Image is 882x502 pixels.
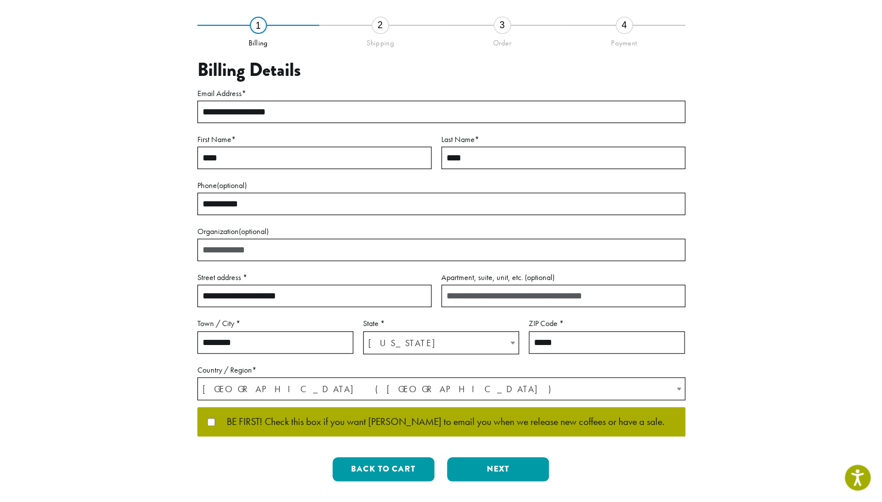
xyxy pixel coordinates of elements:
[197,316,353,331] label: Town / City
[197,59,685,81] h3: Billing Details
[198,378,685,400] span: United States (US)
[372,17,389,34] div: 2
[197,224,685,239] label: Organization
[207,418,215,426] input: BE FIRST! Check this box if you want [PERSON_NAME] to email you when we release new coffees or ha...
[529,316,685,331] label: ZIP Code
[239,226,269,236] span: (optional)
[197,270,432,285] label: Street address
[616,17,633,34] div: 4
[215,417,665,427] span: BE FIRST! Check this box if you want [PERSON_NAME] to email you when we release new coffees or ha...
[197,86,685,101] label: Email Address
[333,457,434,481] button: Back to cart
[363,316,519,331] label: State
[364,332,518,354] span: Washington
[441,34,563,48] div: Order
[250,17,267,34] div: 1
[197,34,319,48] div: Billing
[363,331,519,354] span: State
[525,272,555,282] span: (optional)
[563,34,685,48] div: Payment
[441,270,685,285] label: Apartment, suite, unit, etc.
[217,180,247,190] span: (optional)
[494,17,511,34] div: 3
[441,132,685,147] label: Last Name
[447,457,549,481] button: Next
[197,377,685,400] span: Country / Region
[197,132,432,147] label: First Name
[319,34,441,48] div: Shipping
